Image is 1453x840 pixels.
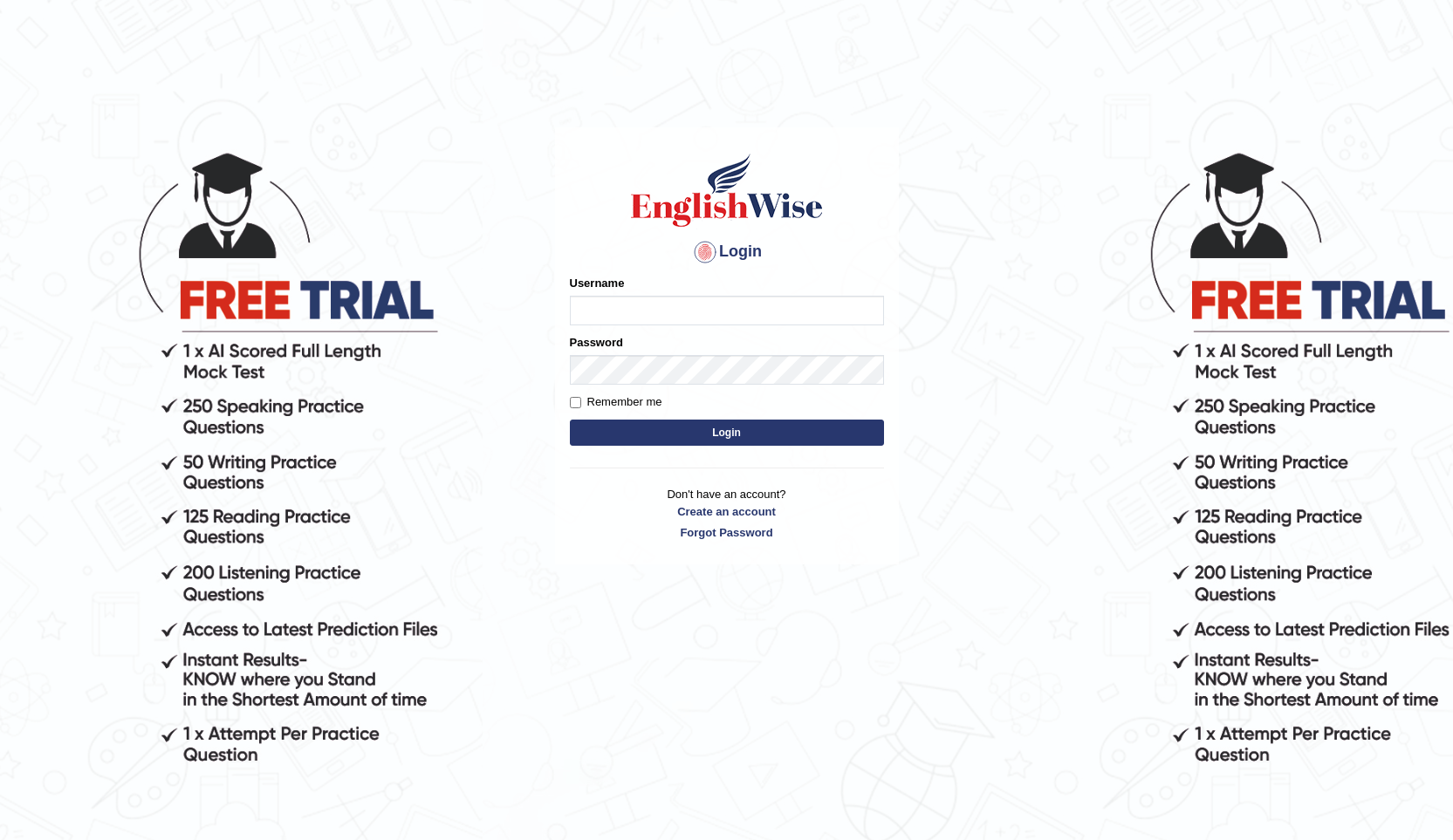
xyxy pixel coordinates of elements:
[570,503,884,520] a: Create an account
[570,397,581,408] input: Remember me
[570,238,884,266] h4: Login
[570,420,884,446] button: Login
[570,334,623,351] label: Password
[570,275,625,291] label: Username
[570,486,884,540] p: Don't have an account?
[570,524,884,541] a: Forgot Password
[627,151,826,229] img: Logo of English Wise sign in for intelligent practice with AI
[570,393,662,411] label: Remember me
